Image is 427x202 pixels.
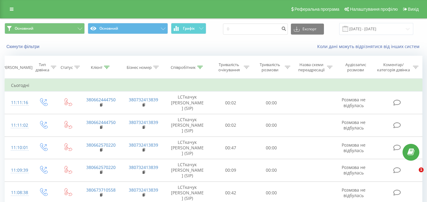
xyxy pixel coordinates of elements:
[251,137,291,159] td: 00:00
[210,137,251,159] td: 00:47
[350,7,398,12] span: Налаштування профілю
[317,43,422,49] a: Коли дані можуть відрізнятися вiд інших систем
[210,159,251,182] td: 00:09
[91,65,102,70] div: Клієнт
[376,62,411,73] div: Коментар/категорія дзвінка
[2,65,32,70] div: [PERSON_NAME]
[165,137,210,159] td: LCТкачук [PERSON_NAME] (SIP)
[183,26,195,31] span: Графік
[342,119,366,131] span: Розмова не відбулась
[127,65,152,70] div: Бізнес номер
[11,164,25,176] div: 11:09:39
[251,114,291,137] td: 00:00
[15,26,33,31] span: Основний
[251,92,291,114] td: 00:00
[86,187,116,193] a: 380673710558
[35,62,49,73] div: Тип дзвінка
[88,23,168,34] button: Основний
[342,164,366,176] span: Розмова не відбулась
[408,7,419,12] span: Вихід
[61,65,73,70] div: Статус
[342,142,366,153] span: Розмова не відбулась
[11,97,25,109] div: 11:11:16
[11,119,25,131] div: 11:11:02
[86,164,116,170] a: 380662570220
[256,62,283,73] div: Тривалість розмови
[342,187,366,198] span: Розмова не відбулась
[5,44,43,49] button: Скинути фільтри
[171,23,206,34] button: Графік
[129,187,158,193] a: 380732413839
[171,65,196,70] div: Співробітник
[5,79,422,92] td: Сьогодні
[340,62,372,73] div: Аудіозапис розмови
[406,167,421,182] iframe: Intercom live chat
[342,97,366,108] span: Розмова не відбулась
[11,187,25,199] div: 11:08:38
[86,97,116,103] a: 380662444750
[165,159,210,182] td: LCТкачук [PERSON_NAME] (SIP)
[295,7,340,12] span: Реферальна програма
[291,24,324,35] button: Експорт
[223,24,288,35] input: Пошук за номером
[419,167,424,172] span: 1
[86,119,116,125] a: 380662444750
[129,97,158,103] a: 380732413839
[11,142,25,154] div: 11:10:01
[165,114,210,137] td: LCТкачук [PERSON_NAME] (SIP)
[210,114,251,137] td: 00:02
[86,142,116,148] a: 380662570220
[210,92,251,114] td: 00:02
[165,92,210,114] td: LCТкачук [PERSON_NAME] (SIP)
[251,159,291,182] td: 00:00
[216,62,242,73] div: Тривалість очікування
[129,119,158,125] a: 380732413839
[5,23,85,34] button: Основний
[129,142,158,148] a: 380732413839
[297,62,326,73] div: Назва схеми переадресації
[129,164,158,170] a: 380732413839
